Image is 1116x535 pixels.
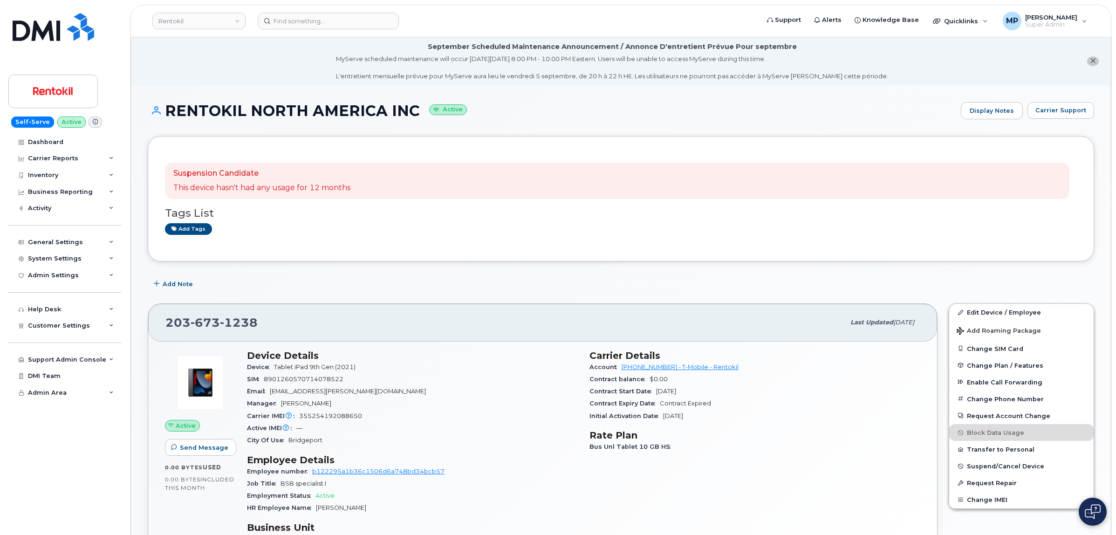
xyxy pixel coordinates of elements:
span: Bridgeport [288,437,322,444]
span: Contract balance [589,376,650,383]
button: Transfer to Personal [949,441,1094,458]
button: Request Repair [949,474,1094,491]
span: 673 [191,316,220,329]
span: Add Note [163,280,193,288]
span: Change Plan / Features [967,362,1043,369]
h3: Carrier Details [589,350,921,361]
span: [DATE] [893,319,914,326]
span: Last updated [850,319,893,326]
button: close notification [1087,56,1099,66]
h3: Tags List [165,207,1077,219]
span: 0.00 Bytes [165,464,203,471]
h3: Rate Plan [589,430,921,441]
span: Device [247,364,274,370]
h3: Business Unit [247,522,578,533]
span: Contract Start Date [589,388,656,395]
span: Enable Call Forwarding [967,378,1042,385]
button: Change SIM Card [949,340,1094,357]
span: Employee number [247,468,312,475]
span: BSB specialist I [281,480,326,487]
span: 203 [165,316,258,329]
button: Suspend/Cancel Device [949,458,1094,474]
span: 0.00 Bytes [165,476,200,483]
small: Active [429,104,467,115]
span: Contract Expired [660,400,711,407]
button: Change IMEI [949,491,1094,508]
span: Employment Status [247,492,315,499]
span: Active [315,492,335,499]
span: 1238 [220,316,258,329]
a: [PHONE_NUMBER] - T-Mobile - Rentokil [622,364,739,370]
span: Bus Unl Tablet 10 GB HS [589,443,675,450]
span: [DATE] [663,412,683,419]
span: City Of Use [247,437,288,444]
button: Add Note [148,275,201,292]
span: SIM [247,376,264,383]
span: — [296,425,302,432]
img: image20231002-3703462-1taoqtb.jpeg [172,355,228,411]
span: Manager [247,400,281,407]
a: Display Notes [961,102,1023,120]
span: Contract Expiry Date [589,400,660,407]
span: Initial Activation Date [589,412,663,419]
button: Change Phone Number [949,391,1094,407]
button: Add Roaming Package [949,321,1094,340]
span: Suspend/Cancel Device [967,463,1044,470]
button: Block Data Usage [949,424,1094,441]
span: HR Employee Name [247,504,316,511]
span: [DATE] [656,388,676,395]
span: Active [176,421,196,430]
p: This device hasn't had any usage for 12 months [173,183,350,193]
div: September Scheduled Maintenance Announcement / Annonce D'entretient Prévue Pour septembre [428,42,797,52]
span: [PERSON_NAME] [281,400,331,407]
span: 355254192088650 [299,412,362,419]
a: Edit Device / Employee [949,304,1094,321]
span: Carrier Support [1035,106,1086,115]
img: Open chat [1085,504,1101,519]
span: Job Title [247,480,281,487]
span: $0.00 [650,376,668,383]
a: Add tags [165,223,212,235]
span: Carrier IMEI [247,412,299,419]
span: 8901260570714078522 [264,376,343,383]
button: Request Account Change [949,407,1094,424]
span: Email [247,388,270,395]
button: Change Plan / Features [949,357,1094,374]
span: Tablet iPad 9th Gen (2021) [274,364,356,370]
button: Send Message [165,439,236,456]
button: Enable Call Forwarding [949,374,1094,391]
span: [PERSON_NAME] [316,504,366,511]
span: Add Roaming Package [957,327,1041,336]
span: used [203,464,221,471]
h1: RENTOKIL NORTH AMERICA INC [148,103,956,119]
span: Send Message [180,443,228,452]
h3: Device Details [247,350,578,361]
span: Active IMEI [247,425,296,432]
span: Account [589,364,622,370]
span: [EMAIL_ADDRESS][PERSON_NAME][DOMAIN_NAME] [270,388,426,395]
button: Carrier Support [1027,102,1094,119]
span: included this month [165,476,234,491]
h3: Employee Details [247,454,578,466]
div: MyServe scheduled maintenance will occur [DATE][DATE] 8:00 PM - 10:00 PM Eastern. Users will be u... [336,55,888,81]
p: Suspension Candidate [173,168,350,179]
a: b122295a1b36c1506d6a748bd34bcb57 [312,468,445,475]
